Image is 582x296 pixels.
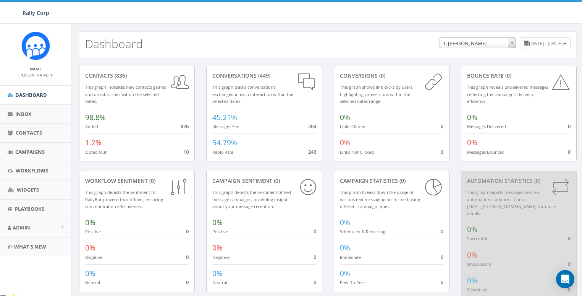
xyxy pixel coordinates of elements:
[85,149,107,155] small: Opted Out
[568,123,571,130] span: 0
[212,84,293,104] small: This graph tracks conversations, exchanged in each interaction within the selected dates.
[340,218,350,228] span: 0%
[340,280,365,285] small: Peer To Peer
[186,279,189,286] span: 0
[467,250,477,260] span: 0%
[340,268,350,278] span: 0%
[85,84,167,104] small: This graph indicates new contacts gained and unsubscribes within the selected dates.
[148,177,155,184] span: (0)
[314,279,316,286] span: 0
[13,224,30,231] span: Admin
[212,254,230,260] small: Negative
[467,224,477,234] span: 0%
[340,243,350,253] span: 0%
[441,148,443,155] span: 0
[441,228,443,235] span: 0
[212,268,223,278] span: 0%
[378,72,385,79] span: (0)
[212,72,316,80] div: conversations
[15,205,44,212] span: Playbooks
[533,177,540,184] span: (0)
[212,138,237,148] span: 54.79%
[212,218,223,228] span: 0%
[85,177,189,185] div: Workflow Sentiment
[212,177,316,185] div: Campaign Sentiment
[340,229,385,234] small: Scheduled & Recurring
[212,124,241,129] small: Messages Sent
[14,243,46,250] span: What's New
[181,123,189,130] span: 826
[85,72,189,80] div: contacts
[340,72,443,80] div: conversions
[467,124,506,129] small: Messages Delivered
[340,189,420,209] small: This graph breaks down the usage of various text messaging performed using different campaign types.
[23,9,49,16] span: Rally Corp
[212,280,227,285] small: Neutral
[440,38,516,49] span: 1. James Martin
[340,177,443,185] div: Campaign Statistics
[441,279,443,286] span: 0
[85,189,163,209] small: This graph depicts the sentiment for RallyBot-powered workflows, ensuring communication effective...
[568,260,571,267] span: 0
[441,123,443,130] span: 0
[186,254,189,260] span: 0
[568,286,571,293] span: 0
[467,149,504,155] small: Messages Bounced
[467,236,487,241] small: Successful
[15,91,47,98] span: Dashboard
[18,72,53,78] small: [PERSON_NAME]
[340,254,361,260] small: Immediate
[568,148,571,155] span: 0
[183,148,189,155] span: 10
[30,66,42,72] small: Name
[15,111,32,117] span: Inbox
[186,228,189,235] span: 0
[568,235,571,242] span: 0
[85,280,100,285] small: Neutral
[257,72,270,79] span: (449)
[212,229,228,234] small: Positive
[212,189,291,209] small: This graph depicts the sentiment of text message campaigns, providing insight about your message ...
[212,243,223,253] span: 0%
[467,276,477,286] span: 0%
[16,129,42,136] span: Contacts
[272,177,280,184] span: (0)
[340,124,365,129] small: Links Clicked
[467,261,493,267] small: Unsuccessful
[85,138,102,148] span: 1.2%
[340,149,374,155] small: Links Not Clicked
[467,287,488,293] small: Scheduled
[85,268,95,278] span: 0%
[467,72,571,80] div: Bounce Rate
[314,228,316,235] span: 0
[21,31,50,60] img: Icon_1.png
[85,112,106,122] span: 98.8%
[556,270,574,288] div: Open Intercom Messenger
[467,84,550,104] small: This graph reveals undelivered messages, reflecting the campaign's delivery efficiency.
[308,148,316,155] span: 246
[504,72,511,79] span: (0)
[467,138,477,148] span: 0%
[85,229,101,234] small: Positive
[17,186,39,193] span: Widgets
[85,254,102,260] small: Negative
[15,148,45,155] span: Campaigns
[340,84,414,104] small: This graph shows link clicks by users, highlighting conversions within the selected dates range.
[441,254,443,260] span: 0
[85,124,98,129] small: Added
[85,243,95,253] span: 0%
[529,40,563,47] span: [DATE] - [DATE]
[340,112,350,122] span: 0%
[16,167,48,174] span: Workflows
[398,177,406,184] span: (0)
[18,71,53,78] a: [PERSON_NAME]
[85,37,143,50] h2: Dashboard
[340,138,350,148] span: 0%
[212,149,233,155] small: Reply Rate
[440,37,516,48] span: 1. James Martin
[308,123,316,130] span: 203
[212,112,237,122] span: 45.21%
[467,189,556,216] small: This graph depicts messages sent via automation standards. Contact [EMAIL_ADDRESS][DOMAIN_NAME] f...
[314,254,316,260] span: 0
[85,218,95,228] span: 0%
